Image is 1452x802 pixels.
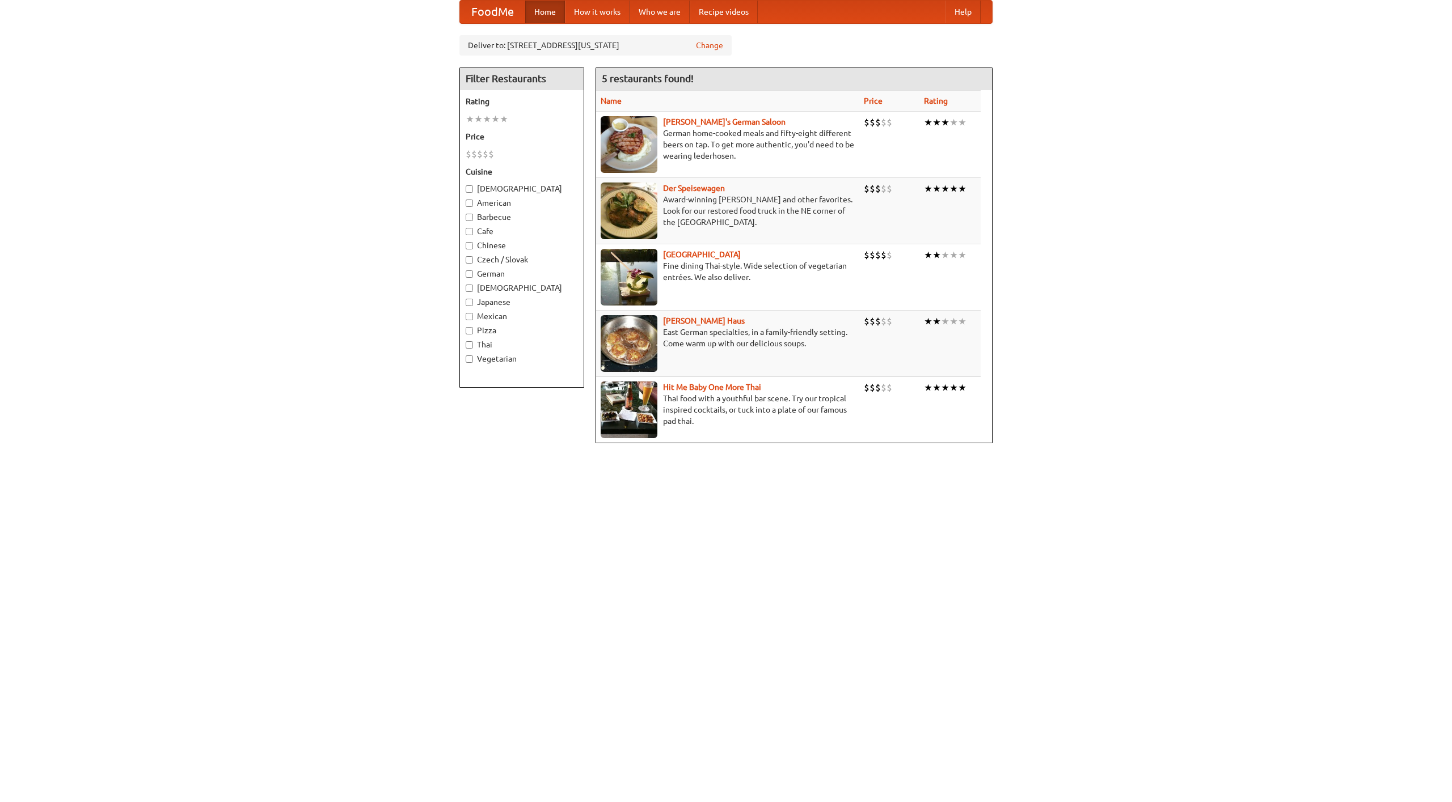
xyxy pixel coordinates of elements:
li: $ [869,249,875,261]
li: ★ [491,113,500,125]
li: ★ [941,183,949,195]
li: $ [875,381,881,394]
label: Mexican [466,311,578,322]
p: Thai food with a youthful bar scene. Try our tropical inspired cocktails, or tuck into a plate of... [601,393,855,427]
li: $ [881,381,887,394]
h5: Cuisine [466,166,578,177]
li: ★ [466,113,474,125]
li: ★ [924,315,932,328]
h5: Rating [466,96,578,107]
li: $ [881,249,887,261]
li: $ [875,249,881,261]
input: Mexican [466,313,473,320]
label: Czech / Slovak [466,254,578,265]
a: Hit Me Baby One More Thai [663,383,761,392]
label: Japanese [466,296,578,308]
label: [DEMOGRAPHIC_DATA] [466,282,578,294]
li: $ [864,315,869,328]
li: $ [875,315,881,328]
input: Cafe [466,228,473,235]
li: $ [477,148,483,160]
li: $ [887,183,892,195]
li: ★ [924,381,932,394]
input: [DEMOGRAPHIC_DATA] [466,185,473,193]
input: Thai [466,341,473,349]
li: ★ [949,315,958,328]
b: [PERSON_NAME] Haus [663,316,745,325]
input: Pizza [466,327,473,334]
p: Award-winning [PERSON_NAME] and other favorites. Look for our restored food truck in the NE corne... [601,194,855,228]
div: Deliver to: [STREET_ADDRESS][US_STATE] [459,35,732,56]
li: $ [875,116,881,129]
a: Help [946,1,981,23]
a: Change [696,40,723,51]
li: $ [864,116,869,129]
li: ★ [949,381,958,394]
li: $ [869,381,875,394]
h5: Price [466,131,578,142]
a: Der Speisewagen [663,184,725,193]
input: Barbecue [466,214,473,221]
li: $ [466,148,471,160]
label: Cafe [466,226,578,237]
li: ★ [924,249,932,261]
li: ★ [932,381,941,394]
li: ★ [958,249,966,261]
a: [GEOGRAPHIC_DATA] [663,250,741,259]
li: ★ [941,315,949,328]
li: ★ [500,113,508,125]
li: ★ [949,183,958,195]
a: [PERSON_NAME]'s German Saloon [663,117,786,126]
p: East German specialties, in a family-friendly setting. Come warm up with our delicious soups. [601,326,855,349]
li: $ [887,381,892,394]
li: ★ [941,249,949,261]
li: ★ [958,183,966,195]
li: $ [864,381,869,394]
label: German [466,268,578,279]
label: Chinese [466,240,578,251]
li: ★ [932,116,941,129]
input: [DEMOGRAPHIC_DATA] [466,285,473,292]
label: Pizza [466,325,578,336]
label: [DEMOGRAPHIC_DATA] [466,183,578,194]
li: $ [887,315,892,328]
p: Fine dining Thai-style. Wide selection of vegetarian entrées. We also deliver. [601,260,855,283]
img: satay.jpg [601,249,657,305]
img: esthers.jpg [601,116,657,173]
input: American [466,200,473,207]
a: Who we are [630,1,690,23]
li: $ [864,183,869,195]
input: Czech / Slovak [466,256,473,264]
li: $ [869,183,875,195]
li: ★ [941,381,949,394]
li: ★ [932,249,941,261]
li: $ [881,183,887,195]
li: ★ [483,113,491,125]
a: Recipe videos [690,1,758,23]
a: FoodMe [460,1,525,23]
li: $ [869,116,875,129]
li: ★ [949,116,958,129]
li: $ [881,315,887,328]
li: $ [483,148,488,160]
li: $ [875,183,881,195]
a: Price [864,96,883,105]
li: ★ [932,315,941,328]
a: Rating [924,96,948,105]
p: German home-cooked meals and fifty-eight different beers on tap. To get more authentic, you'd nee... [601,128,855,162]
li: ★ [932,183,941,195]
li: $ [864,249,869,261]
li: $ [488,148,494,160]
li: $ [471,148,477,160]
a: Home [525,1,565,23]
img: kohlhaus.jpg [601,315,657,372]
li: $ [887,116,892,129]
label: Thai [466,339,578,350]
li: ★ [924,116,932,129]
label: American [466,197,578,209]
li: ★ [958,315,966,328]
input: Chinese [466,242,473,249]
